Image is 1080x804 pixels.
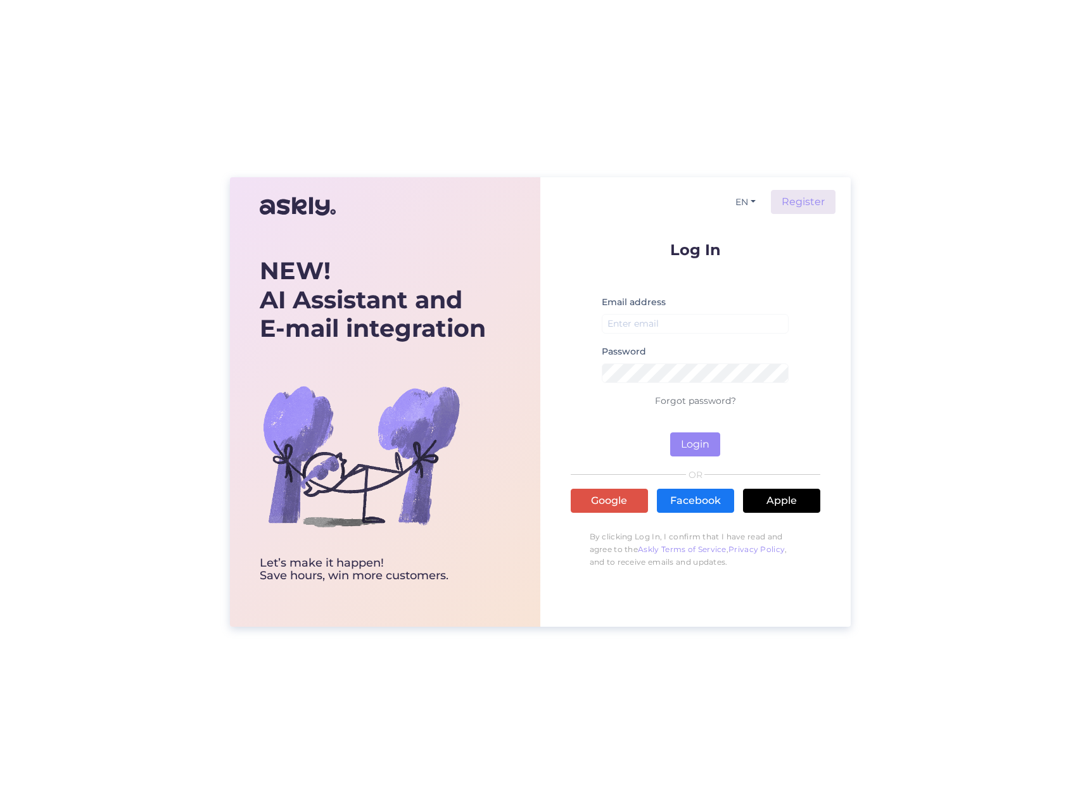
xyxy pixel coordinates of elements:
div: Let’s make it happen! Save hours, win more customers. [260,557,486,582]
img: Askly [260,191,336,222]
a: Apple [743,489,820,513]
p: By clicking Log In, I confirm that I have read and agree to the , , and to receive emails and upd... [571,524,820,575]
a: Askly Terms of Service [638,544,727,554]
label: Password [602,345,646,358]
a: Privacy Policy [728,544,785,554]
span: OR [686,470,704,479]
b: NEW! [260,256,331,286]
img: bg-askly [260,355,462,557]
a: Google [571,489,648,513]
a: Forgot password? [655,395,736,406]
button: EN [730,193,761,211]
a: Register [771,190,835,214]
button: Login [670,432,720,456]
p: Log In [571,242,820,258]
label: Email address [602,296,666,309]
a: Facebook [657,489,734,513]
div: AI Assistant and E-mail integration [260,256,486,343]
input: Enter email [602,314,789,334]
